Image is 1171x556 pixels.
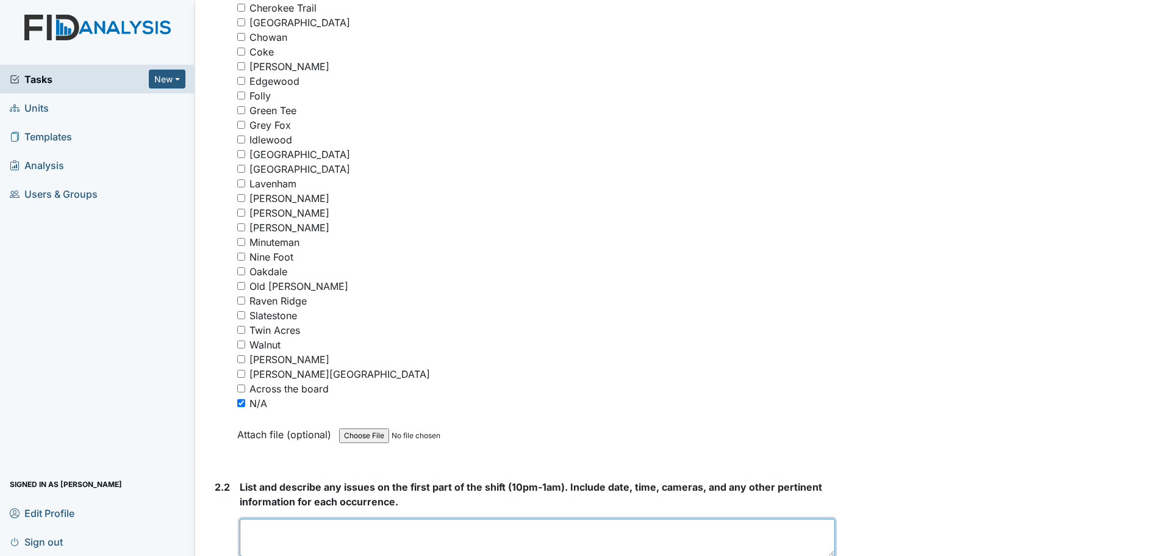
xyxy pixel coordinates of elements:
[249,88,271,103] div: Folly
[215,480,230,494] label: 2.2
[249,30,287,45] div: Chowan
[237,399,245,407] input: N/A
[237,135,245,143] input: Idlewood
[237,106,245,114] input: Green Tee
[10,127,72,146] span: Templates
[249,74,299,88] div: Edgewood
[237,121,245,129] input: Grey Fox
[237,194,245,202] input: [PERSON_NAME]
[249,264,287,279] div: Oakdale
[10,72,149,87] a: Tasks
[10,475,122,494] span: Signed in as [PERSON_NAME]
[249,294,307,308] div: Raven Ridge
[249,235,299,250] div: Minuteman
[237,18,245,26] input: [GEOGRAPHIC_DATA]
[249,15,350,30] div: [GEOGRAPHIC_DATA]
[149,70,185,88] button: New
[237,165,245,173] input: [GEOGRAPHIC_DATA]
[237,297,245,305] input: Raven Ridge
[249,59,329,74] div: [PERSON_NAME]
[10,156,64,175] span: Analysis
[240,481,822,508] span: List and describe any issues on the first part of the shift (10pm-1am). Include date, time, camer...
[10,504,74,522] span: Edit Profile
[237,223,245,231] input: [PERSON_NAME]
[249,132,292,147] div: Idlewood
[249,162,350,176] div: [GEOGRAPHIC_DATA]
[249,45,274,59] div: Coke
[249,381,329,396] div: Across the board
[249,396,267,411] div: N/A
[237,77,245,85] input: Edgewood
[237,253,245,261] input: Nine Foot
[249,147,350,162] div: [GEOGRAPHIC_DATA]
[237,326,245,334] input: Twin Acres
[237,267,245,275] input: Oakdale
[10,184,98,203] span: Users & Groups
[237,311,245,319] input: Slatestone
[237,4,245,12] input: Cherokee Trail
[237,282,245,290] input: Old [PERSON_NAME]
[10,532,63,551] span: Sign out
[249,352,329,367] div: [PERSON_NAME]
[249,118,291,132] div: Grey Fox
[237,48,245,56] input: Coke
[249,1,317,15] div: Cherokee Trail
[249,176,296,191] div: Lavenham
[237,92,245,99] input: Folly
[249,367,430,381] div: [PERSON_NAME][GEOGRAPHIC_DATA]
[249,191,329,206] div: [PERSON_NAME]
[237,355,245,363] input: [PERSON_NAME]
[237,421,336,442] label: Attach file (optional)
[249,250,293,264] div: Nine Foot
[237,62,245,70] input: [PERSON_NAME]
[10,98,49,117] span: Units
[237,33,245,41] input: Chowan
[237,385,245,392] input: Across the board
[249,206,329,220] div: [PERSON_NAME]
[237,370,245,378] input: [PERSON_NAME][GEOGRAPHIC_DATA]
[237,209,245,217] input: [PERSON_NAME]
[249,103,296,118] div: Green Tee
[237,179,245,187] input: Lavenham
[249,220,329,235] div: [PERSON_NAME]
[249,323,300,338] div: Twin Acres
[249,279,348,294] div: Old [PERSON_NAME]
[237,341,245,348] input: Walnut
[237,238,245,246] input: Minuteman
[237,150,245,158] input: [GEOGRAPHIC_DATA]
[249,308,297,323] div: Slatestone
[249,338,281,352] div: Walnut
